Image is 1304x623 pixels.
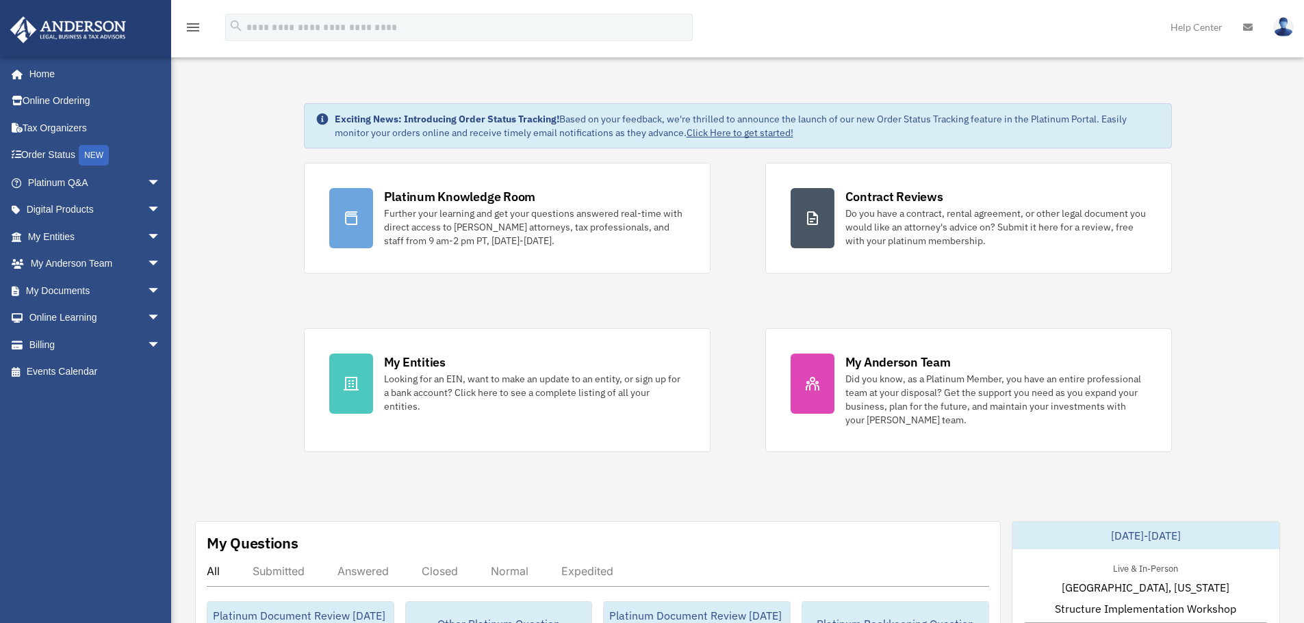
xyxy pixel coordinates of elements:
a: Order StatusNEW [10,142,181,170]
div: Normal [491,564,528,578]
a: My Entities Looking for an EIN, want to make an update to an entity, or sign up for a bank accoun... [304,328,711,452]
div: Closed [422,564,458,578]
span: arrow_drop_down [147,331,175,359]
span: arrow_drop_down [147,304,175,332]
a: My Anderson Team Did you know, as a Platinum Member, you have an entire professional team at your... [765,328,1172,452]
div: Did you know, as a Platinum Member, you have an entire professional team at your disposal? Get th... [845,372,1147,427]
span: arrow_drop_down [147,277,175,305]
a: Click Here to get started! [687,127,793,139]
span: arrow_drop_down [147,169,175,197]
img: User Pic [1273,17,1294,37]
a: Tax Organizers [10,114,181,142]
a: Digital Productsarrow_drop_down [10,196,181,224]
a: Contract Reviews Do you have a contract, rental agreement, or other legal document you would like... [765,163,1172,274]
div: Expedited [561,564,613,578]
div: Looking for an EIN, want to make an update to an entity, or sign up for a bank account? Click her... [384,372,685,413]
a: Home [10,60,175,88]
span: [GEOGRAPHIC_DATA], [US_STATE] [1062,579,1229,596]
span: arrow_drop_down [147,223,175,251]
span: arrow_drop_down [147,250,175,278]
a: My Anderson Teamarrow_drop_down [10,250,181,278]
div: [DATE]-[DATE] [1012,522,1279,549]
a: Platinum Knowledge Room Further your learning and get your questions answered real-time with dire... [304,163,711,274]
div: My Questions [207,533,298,553]
span: arrow_drop_down [147,196,175,224]
a: Online Ordering [10,88,181,115]
div: NEW [79,145,109,165]
div: Based on your feedback, we're thrilled to announce the launch of our new Order Status Tracking fe... [335,112,1160,140]
div: My Anderson Team [845,354,951,371]
a: My Entitiesarrow_drop_down [10,223,181,250]
div: Platinum Knowledge Room [384,188,536,205]
strong: Exciting News: Introducing Order Status Tracking! [335,113,559,125]
span: Structure Implementation Workshop [1055,600,1236,617]
a: Events Calendar [10,358,181,386]
a: My Documentsarrow_drop_down [10,277,181,304]
div: Live & In-Person [1102,560,1189,574]
a: Online Learningarrow_drop_down [10,304,181,332]
a: Platinum Q&Aarrow_drop_down [10,169,181,196]
div: Answered [337,564,389,578]
div: Contract Reviews [845,188,943,205]
i: menu [185,19,201,36]
a: menu [185,24,201,36]
div: My Entities [384,354,446,371]
i: search [229,18,244,34]
a: Billingarrow_drop_down [10,331,181,358]
div: All [207,564,220,578]
div: Do you have a contract, rental agreement, or other legal document you would like an attorney's ad... [845,207,1147,248]
div: Submitted [253,564,305,578]
div: Further your learning and get your questions answered real-time with direct access to [PERSON_NAM... [384,207,685,248]
img: Anderson Advisors Platinum Portal [6,16,130,43]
